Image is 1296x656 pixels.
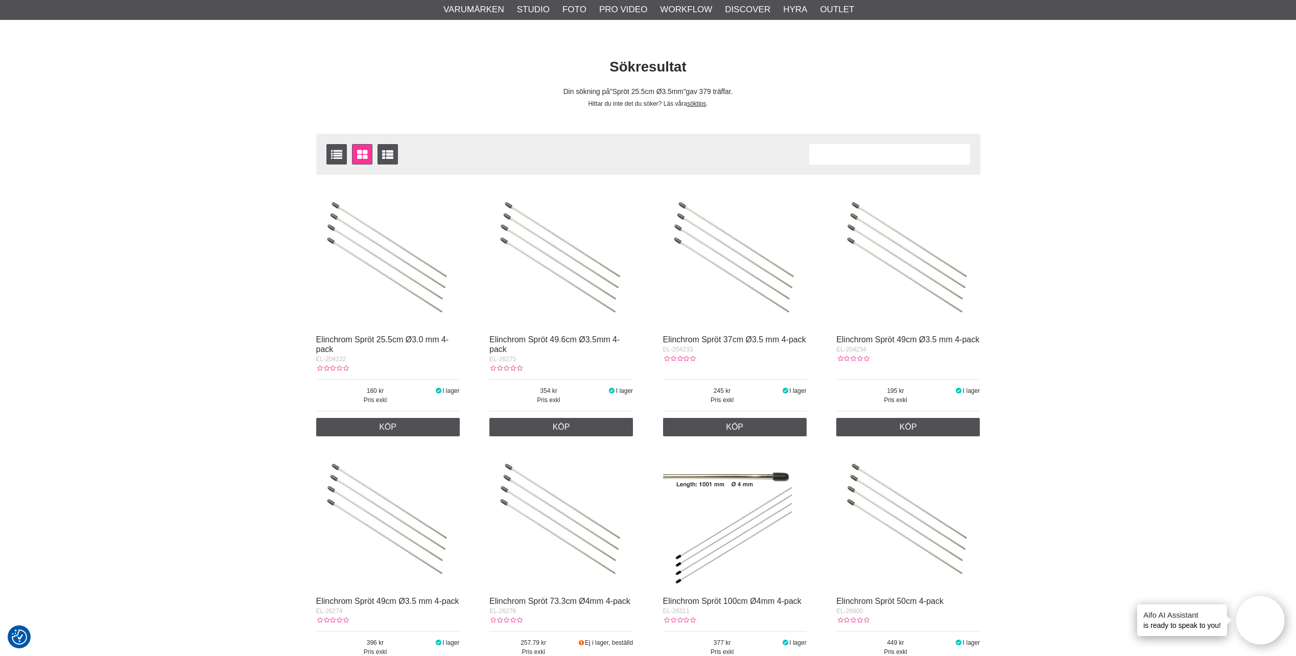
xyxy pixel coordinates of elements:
[789,387,806,394] span: I lager
[663,395,782,405] span: Pris exkl
[489,607,516,615] span: EL-26276
[836,597,944,605] a: Elinchrom Spröt 50cm 4-pack
[663,185,807,329] img: Elinchrom Spröt 37cm Ø3.5 mm 4-pack
[783,3,807,16] a: Hyra
[663,638,782,647] span: 377
[352,144,372,165] a: Fönstervisning
[316,447,460,590] img: Elinchrom Spröt 49cm Ø3.5 mm 4-pack
[663,386,782,395] span: 245
[489,597,630,605] a: Elinchrom Spröt 73.3cm Ø4mm 4-pack
[489,395,608,405] span: Pris exkl
[316,395,435,405] span: Pris exkl
[434,387,442,394] i: I lager
[316,597,459,605] a: Elinchrom Spröt 49cm Ø3.5 mm 4-pack
[836,638,955,647] span: 449
[1137,604,1227,636] div: is ready to speak to you!
[836,607,863,615] span: EL-26800
[316,638,435,647] span: 396
[660,3,712,16] a: Workflow
[316,335,449,354] a: Elinchrom Spröt 25.5cm Ø3.0 mm 4-pack
[585,639,633,646] span: Ej i lager, beställd
[517,3,550,16] a: Studio
[663,597,802,605] a: Elinchrom Spröt 100cm Ø4mm 4-pack
[562,3,586,16] a: Foto
[599,3,647,16] a: Pro Video
[836,386,955,395] span: 195
[316,356,346,363] span: EL-204232
[687,100,706,107] a: söktips
[955,639,963,646] i: I lager
[836,354,869,363] div: Kundbetyg: 0
[836,395,955,405] span: Pris exkl
[1143,610,1221,620] h4: Aifo AI Assistant
[663,354,696,363] div: Kundbetyg: 0
[489,364,522,373] div: Kundbetyg: 0
[782,387,790,394] i: I lager
[489,447,633,590] img: Elinchrom Spröt 73.3cm Ø4mm 4-pack
[316,364,349,373] div: Kundbetyg: 0
[706,100,708,107] span: .
[836,185,980,329] img: Elinchrom Spröt 49cm Ø3.5 mm 4-pack
[309,57,988,77] h1: Sökresultat
[489,386,608,395] span: 354
[836,447,980,590] img: Elinchrom Spröt 50cm 4-pack
[836,418,980,436] a: Köp
[434,639,442,646] i: I lager
[489,418,633,436] a: Köp
[782,639,790,646] i: I lager
[836,335,979,344] a: Elinchrom Spröt 49cm Ø3.5 mm 4-pack
[316,386,435,395] span: 160
[963,639,980,646] span: I lager
[12,629,27,645] img: Revisit consent button
[316,185,460,329] img: Elinchrom Spröt 25.5cm Ø3.0 mm 4-pack
[489,185,633,329] img: Elinchrom Spröt 49.6cm Ø3.5mm 4-pack
[378,144,398,165] a: Utökad listvisning
[316,607,343,615] span: EL-26274
[725,3,770,16] a: Discover
[836,346,866,353] span: EL-204234
[820,3,854,16] a: Outlet
[489,616,522,625] div: Kundbetyg: 0
[442,387,459,394] span: I lager
[663,418,807,436] a: Köp
[789,639,806,646] span: I lager
[588,100,687,107] span: Hittar du inte det du söker? Läs våra
[443,3,504,16] a: Varumärken
[316,616,349,625] div: Kundbetyg: 0
[836,616,869,625] div: Kundbetyg: 0
[326,144,347,165] a: Listvisning
[616,387,633,394] span: I lager
[489,335,620,354] a: Elinchrom Spröt 49.6cm Ø3.5mm 4-pack
[663,346,693,353] span: EL-204233
[489,638,577,647] span: 257.79
[963,387,980,394] span: I lager
[663,447,807,590] img: Elinchrom Spröt 100cm Ø4mm 4-pack
[663,607,690,615] span: EL-26311
[316,418,460,436] a: Köp
[663,616,696,625] div: Kundbetyg: 0
[577,639,585,646] i: Beställd
[489,356,516,363] span: EL-26275
[663,335,806,344] a: Elinchrom Spröt 37cm Ø3.5 mm 4-pack
[610,88,686,96] span: Spröt 25.5cm Ø3.5mm
[955,387,963,394] i: I lager
[442,639,459,646] span: I lager
[563,88,733,96] span: Din sökning på gav 379 träffar.
[12,628,27,646] button: Samtyckesinställningar
[608,387,616,394] i: I lager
